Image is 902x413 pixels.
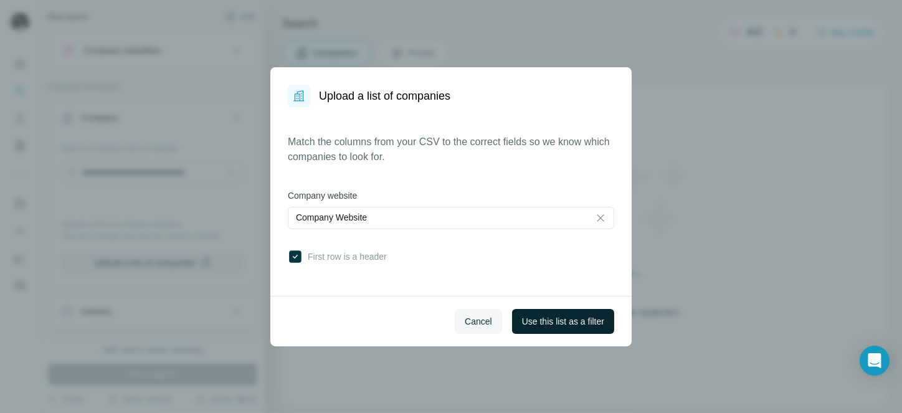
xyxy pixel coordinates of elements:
[319,87,450,105] h1: Upload a list of companies
[522,315,604,328] span: Use this list as a filter
[860,346,890,376] div: Open Intercom Messenger
[303,250,387,263] span: First row is a header
[465,315,492,328] span: Cancel
[512,309,614,334] button: Use this list as a filter
[288,189,614,202] label: Company website
[296,211,367,224] p: Company Website
[455,309,502,334] button: Cancel
[288,135,614,164] p: Match the columns from your CSV to the correct fields so we know which companies to look for.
